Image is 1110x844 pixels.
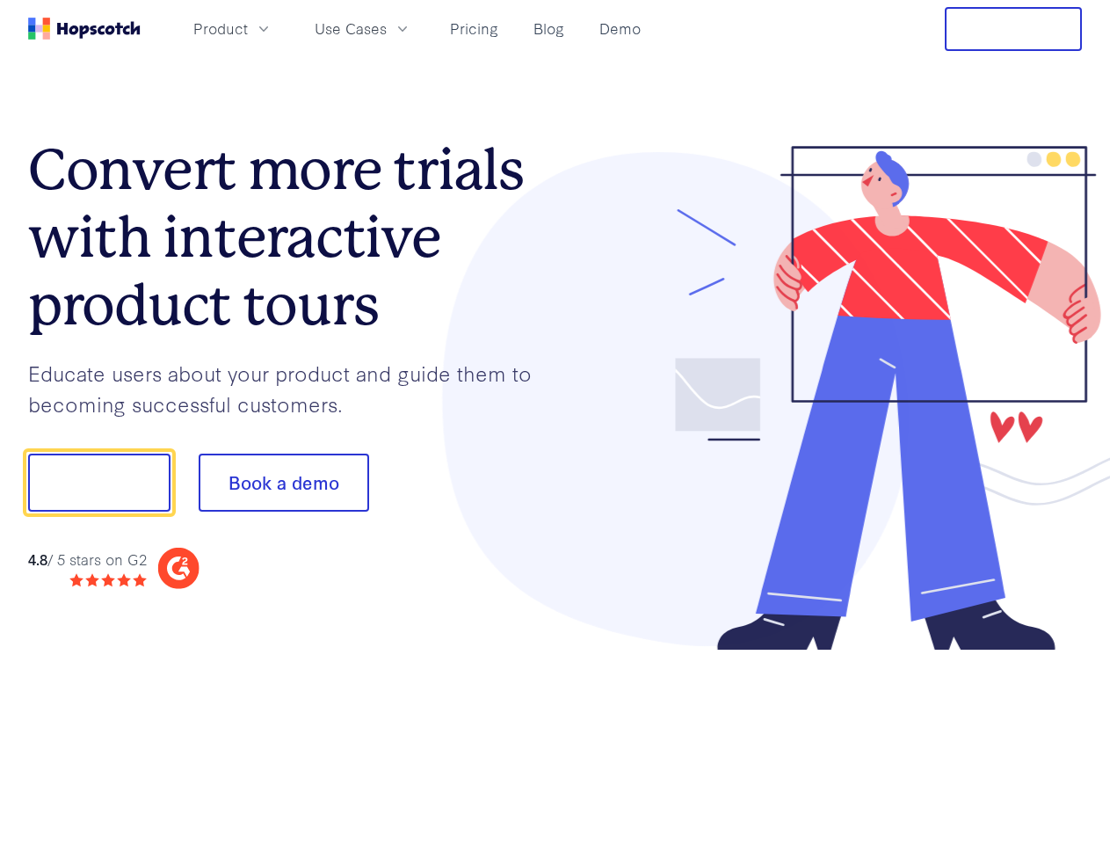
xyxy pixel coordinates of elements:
span: Product [193,18,248,40]
div: / 5 stars on G2 [28,549,147,571]
p: Educate users about your product and guide them to becoming successful customers. [28,358,555,418]
a: Demo [592,14,648,43]
a: Blog [526,14,571,43]
h1: Convert more trials with interactive product tours [28,136,555,338]
button: Book a demo [199,454,369,512]
button: Show me! [28,454,170,512]
button: Free Trial [945,7,1082,51]
a: Home [28,18,141,40]
a: Pricing [443,14,505,43]
button: Product [183,14,283,43]
button: Use Cases [304,14,422,43]
span: Use Cases [315,18,387,40]
strong: 4.8 [28,549,47,569]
